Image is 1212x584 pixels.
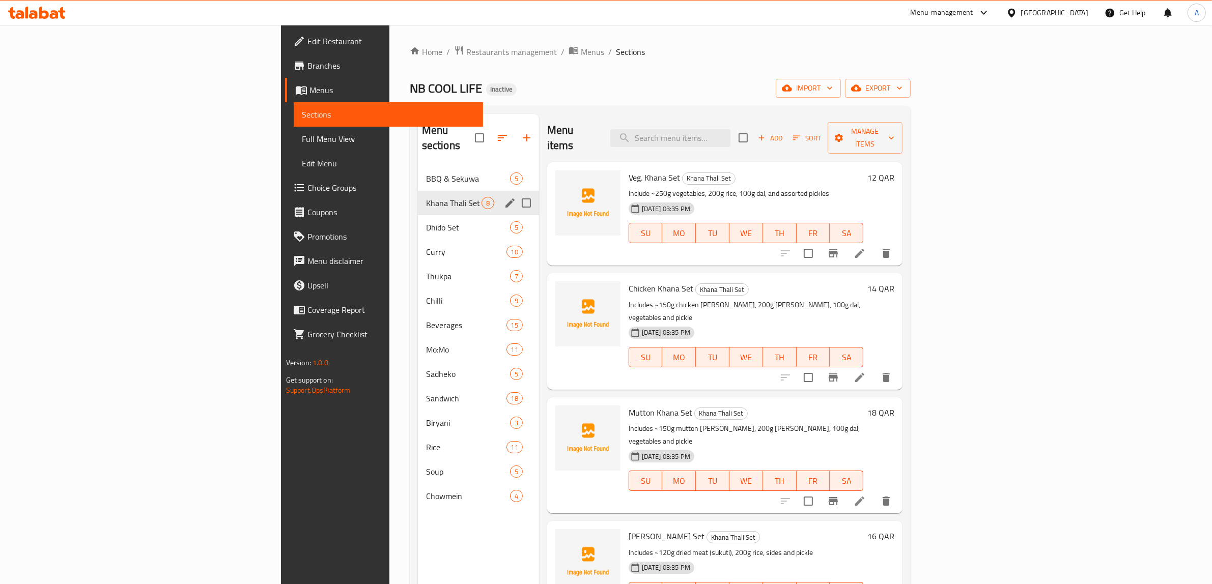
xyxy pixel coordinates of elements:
a: Sections [294,102,484,127]
div: items [510,490,523,502]
img: Veg. Khana Set [555,170,621,236]
span: Get support on: [286,373,333,387]
button: TU [696,347,729,367]
div: Khana Thali Set8edit [418,191,539,215]
nav: breadcrumb [410,45,911,59]
p: Includes ~150g chicken [PERSON_NAME], 200g [PERSON_NAME], 100g dal, vegetables and pickle [629,299,863,324]
div: items [510,221,523,233]
span: Select to update [798,243,819,264]
button: TU [696,471,729,491]
a: Branches [285,53,484,78]
span: [DATE] 03:35 PM [638,563,694,572]
span: SA [834,350,859,365]
span: SA [834,226,859,241]
span: 5 [511,467,522,477]
div: items [510,295,523,307]
button: Manage items [828,122,903,154]
a: Grocery Checklist [285,322,484,346]
div: Inactive [486,83,517,96]
span: Coupons [307,206,475,218]
button: FR [797,223,830,243]
span: Sections [616,46,645,58]
button: Branch-specific-item [821,241,845,266]
div: Biryani3 [418,411,539,435]
div: items [506,319,523,331]
div: [GEOGRAPHIC_DATA] [1021,7,1088,18]
li: / [561,46,565,58]
span: Khana Thali Set [683,172,735,184]
div: items [510,465,523,478]
span: Promotions [307,230,475,243]
div: Thukpa7 [418,264,539,288]
span: Version: [286,356,311,369]
div: Sandwich18 [418,386,539,411]
span: Sort [793,132,821,144]
button: edit [502,195,518,211]
button: SU [629,471,663,491]
span: Chicken Khana Set [629,281,693,296]
button: Add [754,130,786,146]
img: Chicken Khana Set [555,281,621,346]
span: SA [834,474,859,488]
div: Soup5 [418,459,539,484]
div: items [506,343,523,356]
div: Chilli9 [418,288,539,313]
span: 18 [507,394,522,403]
span: 3 [511,418,522,428]
span: 11 [507,443,522,452]
h6: 16 QAR [867,529,894,543]
span: WE [734,226,759,241]
span: 5 [511,369,522,379]
button: TH [763,471,797,491]
span: Mutton Khana Set [629,405,692,420]
span: Curry [426,246,506,258]
img: Mutton Khana Set [555,405,621,471]
span: MO [666,226,692,241]
div: Khana Thali Set [682,172,736,185]
span: 1.0.0 [313,356,328,369]
span: Soup [426,465,510,478]
span: Branches [307,60,475,72]
span: Mo:Mo [426,343,506,356]
span: [DATE] 03:35 PM [638,328,694,337]
button: SA [830,471,863,491]
button: SA [830,347,863,367]
span: TH [767,350,793,365]
a: Edit menu item [854,495,866,507]
span: Sort items [786,130,828,146]
div: items [510,368,523,380]
span: 9 [511,296,522,306]
span: SU [633,474,659,488]
span: Khana Thali Set [695,407,747,419]
span: WE [734,474,759,488]
span: Add item [754,130,786,146]
span: TU [700,474,725,488]
div: Rice11 [418,435,539,459]
button: TH [763,223,797,243]
span: Sections [302,108,475,121]
span: 7 [511,272,522,281]
span: Veg. Khana Set [629,170,680,185]
span: Inactive [486,85,517,94]
span: Manage items [836,125,894,151]
div: items [506,392,523,404]
span: Beverages [426,319,506,331]
span: Full Menu View [302,133,475,145]
span: Khana Thali Set [426,197,482,209]
span: Rice [426,441,506,453]
button: MO [662,471,696,491]
span: FR [801,474,826,488]
span: BBQ & Sekuwa [426,172,510,185]
div: items [510,417,523,429]
button: delete [874,489,898,513]
span: SU [633,350,659,365]
span: Sadheko [426,368,510,380]
a: Menus [569,45,604,59]
span: 4 [511,491,522,501]
a: Edit Menu [294,151,484,176]
span: SU [633,226,659,241]
span: 8 [482,198,494,208]
button: delete [874,241,898,266]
